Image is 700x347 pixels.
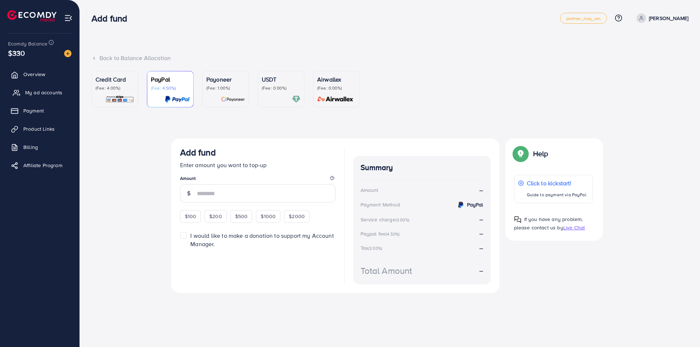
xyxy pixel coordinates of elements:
img: card [165,95,190,103]
span: $2000 [289,213,305,220]
span: $1000 [261,213,276,220]
p: [PERSON_NAME] [649,14,688,23]
strong: -- [479,244,483,252]
div: Service charge [361,216,412,223]
a: Overview [5,67,74,82]
span: $330 [7,47,26,59]
small: (4.50%) [386,231,400,237]
img: card [292,95,300,103]
img: card [105,95,134,103]
a: Billing [5,140,74,154]
div: Tax [361,244,385,252]
span: Live Chat [563,224,585,231]
div: Back to Balance Allocation [92,54,688,62]
p: Enter amount you want to top-up [180,161,335,169]
a: Affiliate Program [5,158,74,173]
span: I would like to make a donation to support my Account Manager. [190,232,334,248]
p: Help [533,149,548,158]
span: $200 [209,213,222,220]
img: card [221,95,245,103]
a: My ad accounts [5,85,74,100]
h3: Add fund [92,13,133,24]
p: USDT [262,75,300,84]
img: menu [64,14,73,22]
iframe: Chat [669,314,695,342]
strong: -- [479,267,483,275]
a: partner_iraq_am [560,13,607,24]
small: (3.00%) [368,245,382,251]
span: Payment [23,107,44,114]
span: $100 [185,213,197,220]
a: Product Links [5,122,74,136]
div: Payment Method [361,201,400,208]
img: Popup guide [514,147,527,160]
span: Ecomdy Balance [8,40,47,47]
strong: -- [479,186,483,194]
h4: Summary [361,163,483,172]
img: image [64,50,71,57]
legend: Amount [180,175,335,184]
h3: Add fund [180,147,216,158]
span: $500 [235,213,248,220]
p: PayPal [151,75,190,84]
span: Billing [23,143,38,151]
p: Payoneer [206,75,245,84]
a: [PERSON_NAME] [634,13,688,23]
span: Affiliate Program [23,162,62,169]
strong: PayPal [467,201,483,208]
div: Total Amount [361,264,412,277]
div: Amount [361,186,378,194]
strong: -- [479,229,483,237]
div: Paypal fee [361,230,402,237]
span: Product Links [23,125,55,133]
p: (Fee: 0.00%) [262,85,300,91]
span: Overview [23,71,45,78]
img: card [315,95,356,103]
strong: -- [479,215,483,223]
img: Popup guide [514,216,521,223]
p: (Fee: 0.00%) [317,85,356,91]
p: (Fee: 4.50%) [151,85,190,91]
span: My ad accounts [25,89,62,96]
p: (Fee: 4.00%) [96,85,134,91]
p: Credit Card [96,75,134,84]
p: Guide to payment via PayPal [527,190,586,199]
a: Payment [5,103,74,118]
p: Click to kickstart! [527,179,586,188]
span: partner_iraq_am [566,16,601,21]
small: (3.00%) [396,217,409,223]
p: (Fee: 1.00%) [206,85,245,91]
span: If you have any problem, please contact us by [514,216,583,231]
img: logo [7,10,57,21]
img: credit [456,201,465,209]
p: Airwallex [317,75,356,84]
